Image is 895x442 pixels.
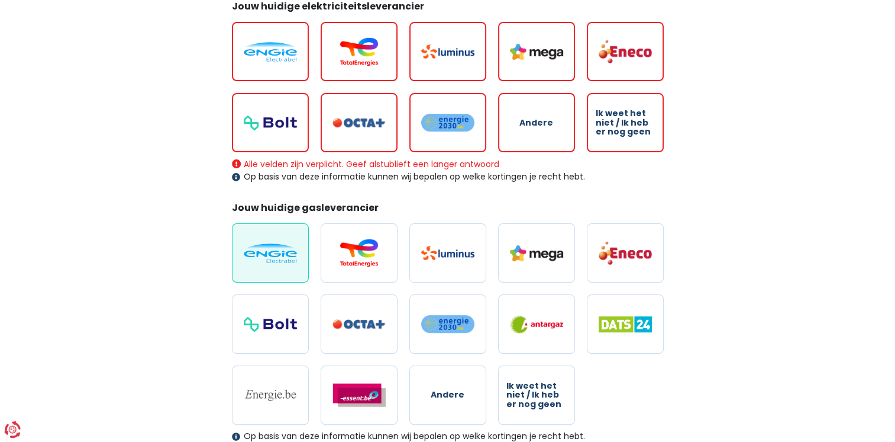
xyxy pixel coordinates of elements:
span: Ik weet het niet / Ik heb er nog geen [596,109,655,136]
img: Total Energies / Lampiris [332,37,386,66]
div: Op basis van deze informatie kunnen wij bepalen op welke kortingen je recht hebt. [232,431,664,441]
img: Mega [510,44,563,60]
img: Engie / Electrabel [244,42,297,62]
span: Ik weet het niet / Ik heb er nog geen [506,382,567,409]
img: Bolt [244,116,297,130]
img: Eneco [599,39,652,64]
img: Energie.be [244,389,297,402]
img: Antargaz [510,315,563,334]
img: Energie2030 [421,315,474,334]
img: Energie2030 [421,113,474,132]
img: Bolt [244,317,297,332]
img: Octa+ [332,319,386,329]
img: Dats 24 [599,316,652,332]
img: Eneco [599,241,652,265]
legend: Jouw huidige gasleverancier [232,201,664,219]
div: Op basis van deze informatie kunnen wij bepalen op welke kortingen je recht hebt. [232,172,664,182]
img: Essent [332,383,386,407]
img: Octa+ [332,118,386,128]
img: Luminus [421,44,474,59]
img: Engie / Electrabel [244,244,297,263]
div: Alle velden zijn verplicht. Geef alstublieft een langer antwoord [232,159,664,169]
img: Total Energies / Lampiris [332,239,386,267]
img: Mega [510,245,563,261]
span: Andere [431,390,464,399]
img: Luminus [421,246,474,260]
span: Andere [519,118,553,127]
